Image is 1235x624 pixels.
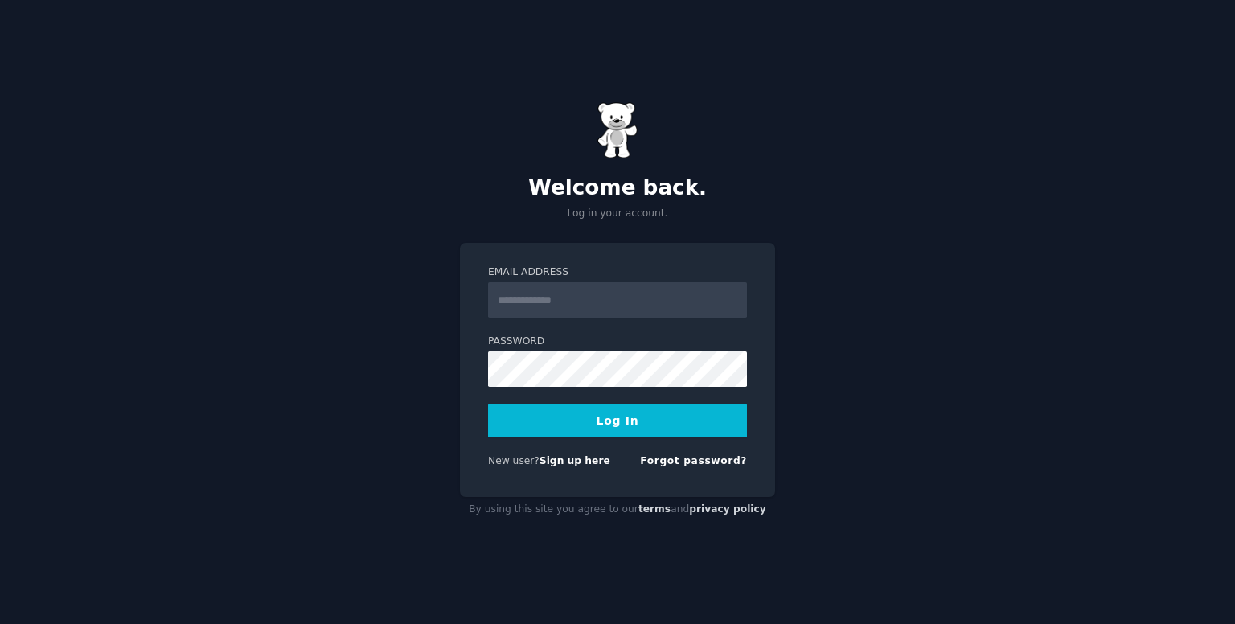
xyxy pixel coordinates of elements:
[488,265,747,280] label: Email Address
[540,455,610,466] a: Sign up here
[640,455,747,466] a: Forgot password?
[597,102,638,158] img: Gummy Bear
[488,404,747,437] button: Log In
[460,175,775,201] h2: Welcome back.
[460,497,775,523] div: By using this site you agree to our and
[488,455,540,466] span: New user?
[689,503,766,515] a: privacy policy
[488,335,747,349] label: Password
[460,207,775,221] p: Log in your account.
[638,503,671,515] a: terms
